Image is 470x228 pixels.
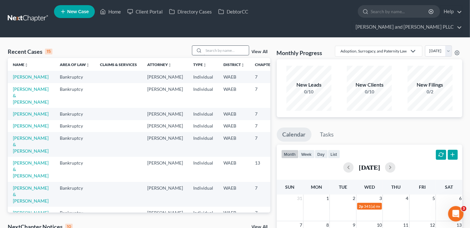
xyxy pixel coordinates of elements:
[315,150,328,158] button: day
[193,62,207,67] a: Typeunfold_more
[440,6,462,17] a: Help
[142,108,188,120] td: [PERSON_NAME]
[13,62,28,67] a: Nameunfold_more
[67,9,89,14] span: New Case
[188,182,218,207] td: Individual
[124,6,166,17] a: Client Portal
[147,62,172,67] a: Attorneyunfold_more
[218,83,250,108] td: WAEB
[218,157,250,182] td: WAEB
[168,63,172,67] i: unfold_more
[285,184,294,190] span: Sun
[166,6,215,17] a: Directory Cases
[359,204,364,209] span: 2p
[277,128,312,142] a: Calendar
[55,120,95,132] td: Bankruptcy
[340,48,407,54] div: Adoption, Surrogacy, and Paternity Law
[364,204,426,209] span: 341(a) meeting for [PERSON_NAME]
[250,120,282,132] td: 7
[250,132,282,157] td: 7
[142,71,188,83] td: [PERSON_NAME]
[448,206,464,222] iframe: Intercom live chat
[55,132,95,157] td: Bankruptcy
[142,120,188,132] td: [PERSON_NAME]
[250,71,282,83] td: 7
[250,182,282,207] td: 7
[203,63,207,67] i: unfold_more
[218,120,250,132] td: WAEB
[218,182,250,207] td: WAEB
[13,160,49,178] a: [PERSON_NAME] & [PERSON_NAME]
[250,108,282,120] td: 7
[188,108,218,120] td: Individual
[405,195,409,202] span: 4
[250,157,282,182] td: 13
[13,123,49,128] a: [PERSON_NAME]
[55,157,95,182] td: Bankruptcy
[223,62,245,67] a: Districtunfold_more
[188,83,218,108] td: Individual
[188,132,218,157] td: Individual
[188,71,218,83] td: Individual
[142,157,188,182] td: [PERSON_NAME]
[359,164,380,171] h2: [DATE]
[371,5,429,17] input: Search by name...
[188,120,218,132] td: Individual
[432,195,436,202] span: 5
[339,184,347,190] span: Tue
[45,49,52,54] div: 15
[218,71,250,83] td: WAEB
[326,195,330,202] span: 1
[55,83,95,108] td: Bankruptcy
[188,157,218,182] td: Individual
[364,184,375,190] span: Wed
[241,63,245,67] i: unfold_more
[13,86,49,105] a: [PERSON_NAME] & [PERSON_NAME]
[24,63,28,67] i: unfold_more
[347,89,392,95] div: 0/10
[419,184,426,190] span: Fri
[218,132,250,157] td: WAEB
[311,184,322,190] span: Mon
[13,74,49,80] a: [PERSON_NAME]
[95,58,142,71] th: Claims & Services
[286,81,331,89] div: New Leads
[86,63,90,67] i: unfold_more
[314,128,340,142] a: Tasks
[55,108,95,120] td: Bankruptcy
[142,182,188,207] td: [PERSON_NAME]
[297,195,303,202] span: 31
[277,49,322,57] h3: Monthly Progress
[250,83,282,108] td: 7
[391,184,401,190] span: Thu
[215,6,251,17] a: DebtorCC
[352,195,356,202] span: 2
[218,108,250,120] td: WAEB
[379,195,383,202] span: 3
[408,81,453,89] div: New Filings
[458,195,462,202] span: 6
[299,150,315,158] button: week
[255,62,277,67] a: Chapterunfold_more
[13,135,49,154] a: [PERSON_NAME] & [PERSON_NAME]
[408,89,453,95] div: 0/2
[445,184,453,190] span: Sat
[60,62,90,67] a: Area of Lawunfold_more
[461,206,466,211] span: 3
[281,150,299,158] button: month
[142,83,188,108] td: [PERSON_NAME]
[13,185,49,204] a: [PERSON_NAME] & [PERSON_NAME]
[55,182,95,207] td: Bankruptcy
[347,81,392,89] div: New Clients
[55,71,95,83] td: Bankruptcy
[252,50,268,54] a: View All
[13,111,49,117] a: [PERSON_NAME]
[352,21,462,33] a: [PERSON_NAME] and [PERSON_NAME] PLLC
[8,48,52,55] div: Recent Cases
[142,132,188,157] td: [PERSON_NAME]
[97,6,124,17] a: Home
[204,46,249,55] input: Search by name...
[286,89,331,95] div: 0/10
[328,150,340,158] button: list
